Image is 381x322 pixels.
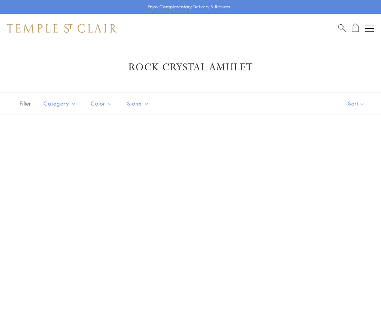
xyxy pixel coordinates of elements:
[123,99,155,108] span: Stone
[38,95,82,112] button: Category
[85,95,118,112] button: Color
[148,3,230,11] p: Enjoy Complimentary Delivery & Returns
[338,24,346,33] a: Search
[87,99,118,108] span: Color
[122,95,155,112] button: Stone
[332,92,381,115] button: Show sort by
[352,24,359,33] a: Open Shopping Bag
[7,24,117,33] img: Temple St. Clair
[18,61,363,74] h1: Rock Crystal Amulet
[365,24,374,33] button: Open navigation
[40,99,82,108] span: Category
